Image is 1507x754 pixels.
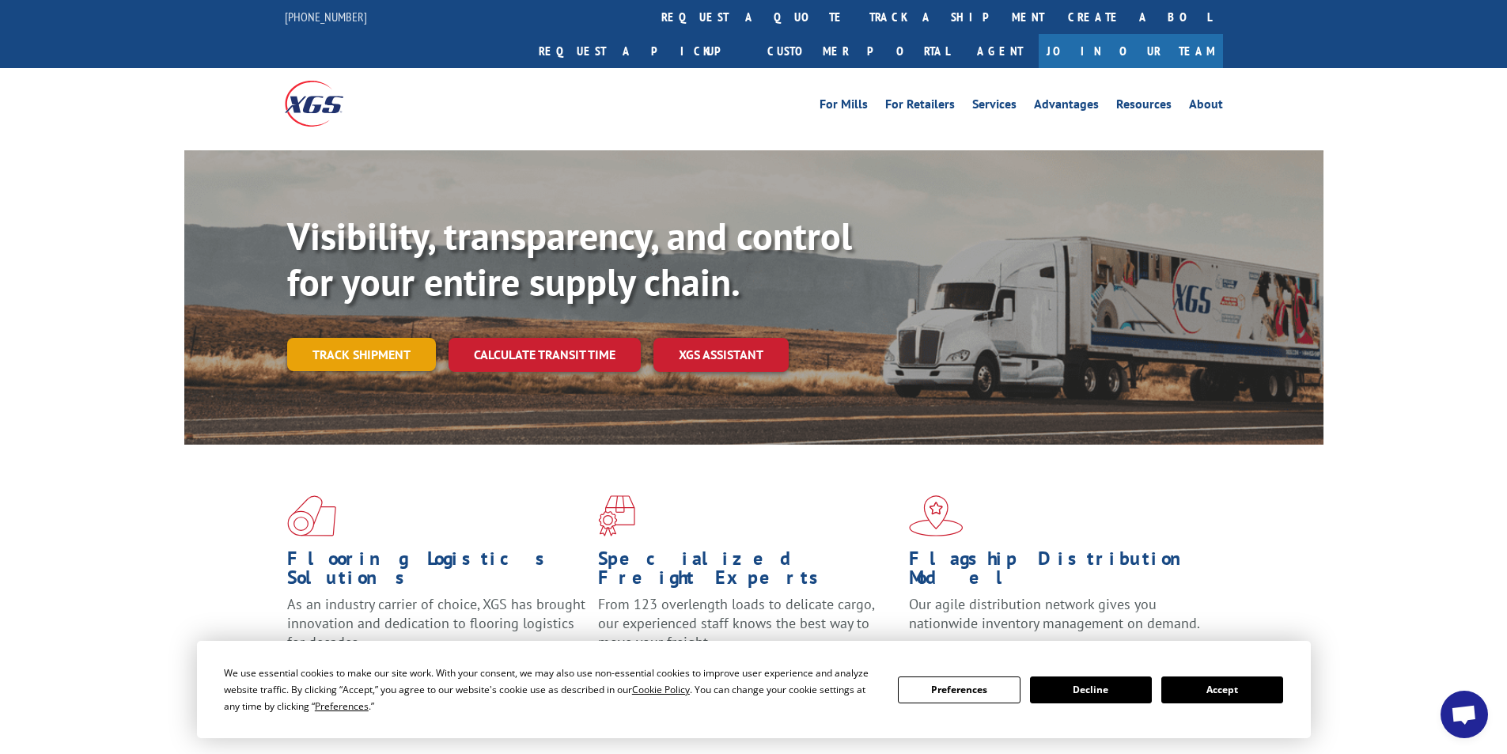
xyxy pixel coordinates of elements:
a: Customer Portal [755,34,961,68]
a: Resources [1116,98,1172,116]
a: Agent [961,34,1039,68]
button: Accept [1161,676,1283,703]
a: Advantages [1034,98,1099,116]
b: Visibility, transparency, and control for your entire supply chain. [287,211,852,306]
div: Cookie Consent Prompt [197,641,1311,738]
a: Join Our Team [1039,34,1223,68]
span: Cookie Policy [632,683,690,696]
h1: Flagship Distribution Model [909,549,1208,595]
img: xgs-icon-focused-on-flooring-red [598,495,635,536]
button: Preferences [898,676,1020,703]
h1: Flooring Logistics Solutions [287,549,586,595]
img: xgs-icon-flagship-distribution-model-red [909,495,964,536]
a: Calculate transit time [449,338,641,372]
div: Open chat [1441,691,1488,738]
span: Preferences [315,699,369,713]
a: [PHONE_NUMBER] [285,9,367,25]
a: For Mills [820,98,868,116]
span: Our agile distribution network gives you nationwide inventory management on demand. [909,595,1200,632]
a: Request a pickup [527,34,755,68]
span: As an industry carrier of choice, XGS has brought innovation and dedication to flooring logistics... [287,595,585,651]
button: Decline [1030,676,1152,703]
img: xgs-icon-total-supply-chain-intelligence-red [287,495,336,536]
a: Services [972,98,1017,116]
a: For Retailers [885,98,955,116]
a: About [1189,98,1223,116]
p: From 123 overlength loads to delicate cargo, our experienced staff knows the best way to move you... [598,595,897,665]
a: XGS ASSISTANT [653,338,789,372]
div: We use essential cookies to make our site work. With your consent, we may also use non-essential ... [224,665,879,714]
a: Track shipment [287,338,436,371]
h1: Specialized Freight Experts [598,549,897,595]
